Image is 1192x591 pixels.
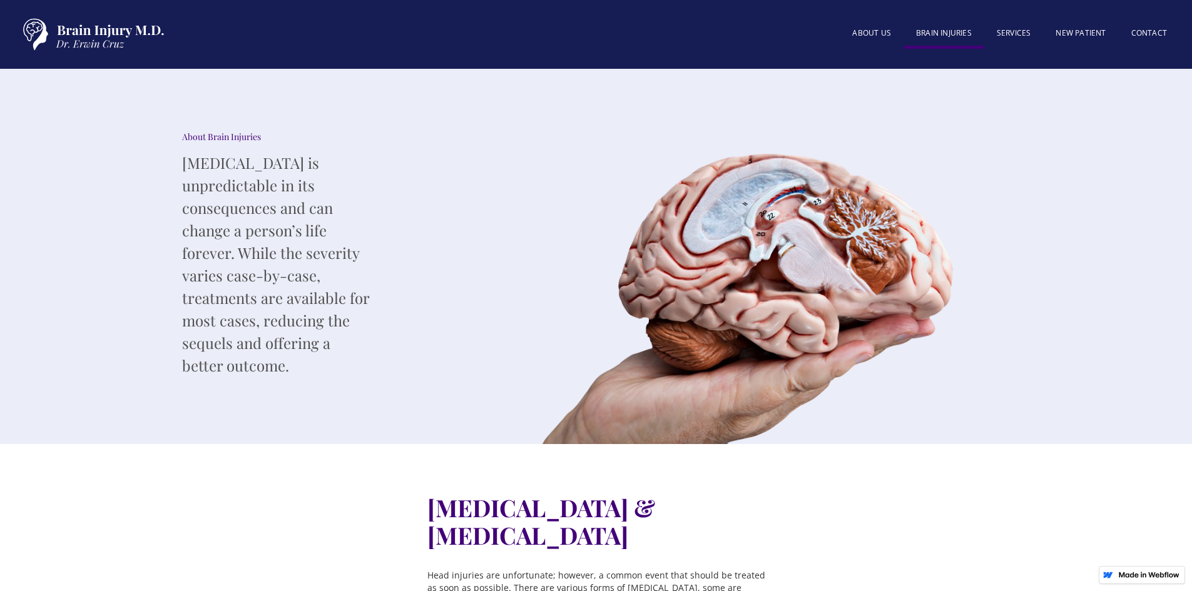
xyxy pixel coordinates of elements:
[427,494,765,549] h1: [MEDICAL_DATA] & [MEDICAL_DATA]
[182,131,370,143] div: About Brain Injuries
[182,151,370,376] p: [MEDICAL_DATA] is unpredictable in its consequences and can change a person’s life forever. While...
[13,13,169,56] a: home
[1118,572,1179,578] img: Made in Webflow
[1119,21,1179,46] a: Contact
[984,21,1044,46] a: SERVICES
[904,21,984,49] a: BRAIN INJURIES
[840,21,904,46] a: About US
[1043,21,1118,46] a: New patient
